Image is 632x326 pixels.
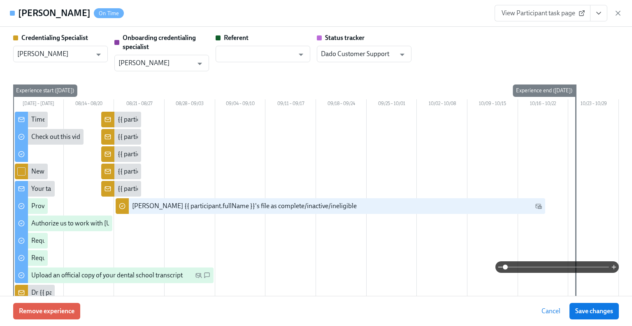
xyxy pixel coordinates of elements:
div: 10/23 – 10/29 [568,99,619,110]
span: View Participant task page [502,9,583,17]
div: {{ participant.fullName }} has uploaded their Third Party Authorization [118,150,314,159]
div: Request proof of your {{ participant.regionalExamPassed }} test scores [31,236,228,245]
strong: Credentialing Specialist [21,34,88,42]
div: 08/28 – 09/03 [165,99,215,110]
a: View Participant task page [495,5,590,21]
strong: Referent [224,34,249,42]
div: {{ participant.fullName }} has uploaded a receipt for their JCDNE test scores [118,167,329,176]
div: 10/02 – 10/08 [417,99,467,110]
div: Your tailored to-do list for [US_STATE] licensing process [31,184,186,193]
div: [DATE] – [DATE] [13,99,64,110]
svg: Work Email [535,203,542,209]
div: 08/21 – 08/27 [114,99,165,110]
div: 10/16 – 10/22 [518,99,569,110]
div: Request your JCDNE scores [31,253,109,263]
button: Cancel [536,303,566,319]
div: {{ participant.fullName }} has uploaded a receipt for their regional test scores [118,132,332,141]
svg: SMS [204,272,210,279]
div: 10/09 – 10/15 [467,99,518,110]
button: Open [396,48,409,61]
span: On Time [94,10,124,16]
div: Experience end ([DATE]) [513,84,576,97]
strong: Onboarding credentialing specialist [123,34,196,51]
div: New doctor enrolled in OCC licensure process: {{ participant.fullName }} [31,167,233,176]
div: 09/11 – 09/17 [265,99,316,110]
strong: Status tracker [325,34,365,42]
div: Experience start ([DATE]) [13,84,77,97]
div: Check out this video to learn more about the OCC [31,132,169,141]
div: {{ participant.fullName }} has provided their transcript [118,184,269,193]
button: Open [193,57,206,70]
div: Time to begin your [US_STATE] license application [31,115,171,124]
div: 09/25 – 10/01 [367,99,417,110]
span: Save changes [575,307,613,315]
div: 09/18 – 09/24 [316,99,367,110]
button: Open [295,48,307,61]
div: 08/14 – 08/20 [64,99,114,110]
button: Save changes [569,303,619,319]
div: 09/04 – 09/10 [215,99,266,110]
button: Remove experience [13,303,80,319]
span: Cancel [541,307,560,315]
div: Dr {{ participant.fullName }} sent [US_STATE] licensing requirements [31,288,223,297]
div: Provide us with some extra info for the [US_STATE] state application [31,202,220,211]
h4: [PERSON_NAME] [18,7,91,19]
div: Authorize us to work with [US_STATE] on your behalf [31,219,179,228]
button: View task page [590,5,607,21]
span: Remove experience [19,307,74,315]
div: {{ participant.fullName }} has answered the questionnaire [118,115,279,124]
svg: Personal Email [195,272,202,279]
button: Open [92,48,105,61]
div: [PERSON_NAME] {{ participant.fullName }}'s file as complete/inactive/ineligible [132,202,357,211]
div: Upload an official copy of your dental school transcript [31,271,183,280]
